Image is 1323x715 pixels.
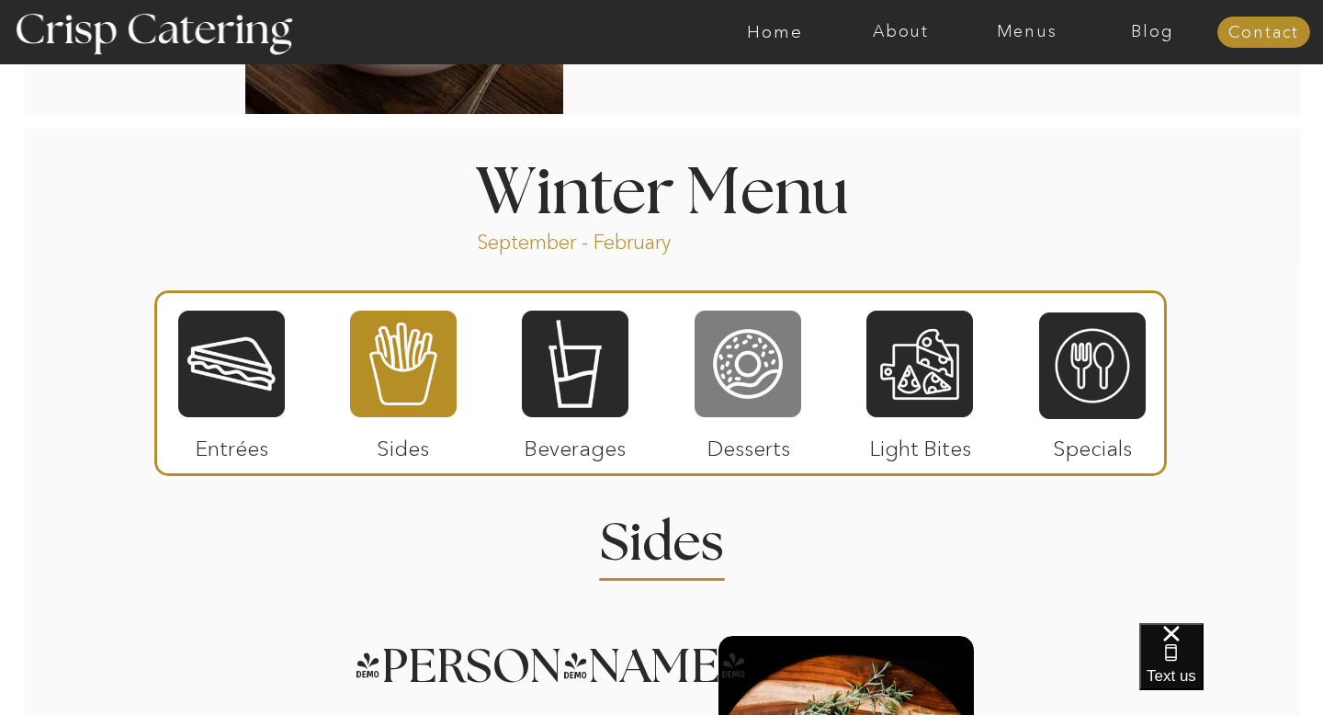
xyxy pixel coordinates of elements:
[687,417,809,471] p: Desserts
[712,23,838,41] a: Home
[1031,417,1153,471] p: Specials
[477,229,729,250] p: September - February
[514,417,636,471] p: Beverages
[571,517,752,553] h2: Sides
[1217,24,1310,42] a: Contact
[1139,623,1323,715] iframe: podium webchat widget bubble
[354,643,692,666] h3: [PERSON_NAME]
[964,23,1090,41] a: Menus
[859,417,981,471] p: Light Bites
[342,417,464,471] p: Sides
[406,162,917,216] h1: Winter Menu
[838,23,964,41] a: About
[1090,23,1216,41] a: Blog
[171,417,293,471] p: Entrées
